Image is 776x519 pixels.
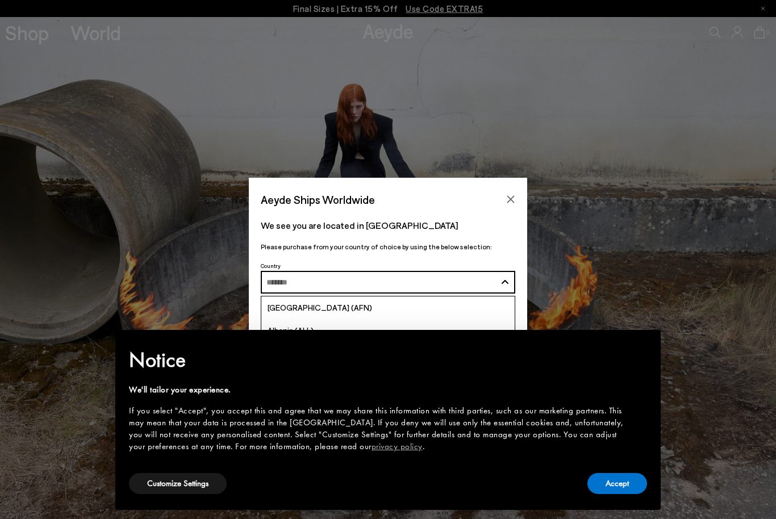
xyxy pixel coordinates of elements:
button: Close [502,191,519,208]
span: × [639,338,646,355]
div: We'll tailor your experience. [129,384,629,396]
a: privacy policy [372,441,423,452]
span: Country [261,262,281,269]
input: Search and Enter [266,278,497,287]
p: Please purchase from your country of choice by using the below selection: [261,241,515,252]
button: Accept [587,473,647,494]
p: We see you are located in [GEOGRAPHIC_DATA] [261,219,515,232]
button: Customize Settings [129,473,227,494]
button: Close this notice [629,333,656,361]
h2: Notice [129,345,629,375]
a: Albania (ALL) [261,319,515,342]
a: [GEOGRAPHIC_DATA] (AFN) [261,296,515,319]
div: If you select "Accept", you accept this and agree that we may share this information with third p... [129,405,629,453]
span: Aeyde Ships Worldwide [261,190,375,210]
span: [GEOGRAPHIC_DATA] (AFN) [268,303,372,312]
